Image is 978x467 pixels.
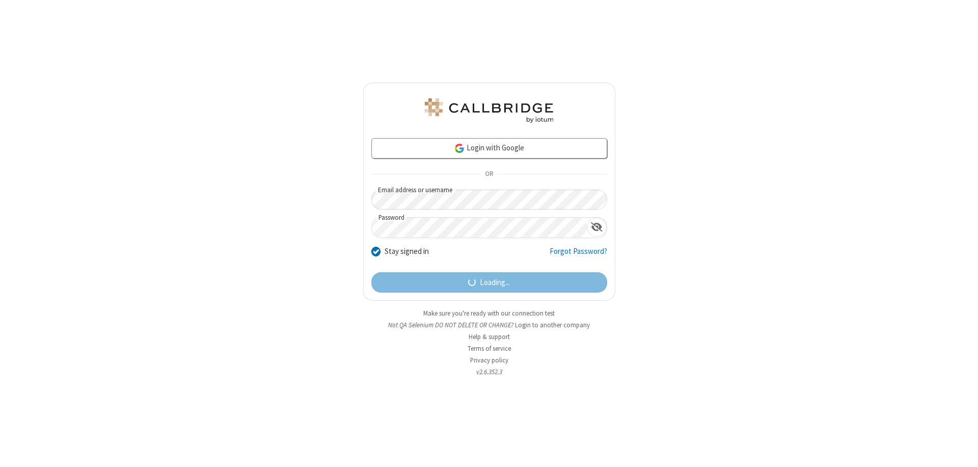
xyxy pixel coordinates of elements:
a: Terms of service [468,344,511,353]
a: Privacy policy [470,356,508,365]
div: Show password [587,218,607,237]
img: QA Selenium DO NOT DELETE OR CHANGE [423,98,555,123]
span: OR [481,167,497,181]
iframe: Chat [953,440,970,460]
a: Forgot Password? [550,246,607,265]
img: google-icon.png [454,143,465,154]
input: Email address or username [371,190,607,210]
input: Password [372,218,587,238]
li: v2.6.352.3 [363,367,615,377]
button: Login to another company [515,320,590,330]
button: Loading... [371,272,607,293]
a: Login with Google [371,138,607,159]
a: Make sure you're ready with our connection test [423,309,555,318]
a: Help & support [469,332,510,341]
li: Not QA Selenium DO NOT DELETE OR CHANGE? [363,320,615,330]
span: Loading... [480,277,510,289]
label: Stay signed in [385,246,429,257]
